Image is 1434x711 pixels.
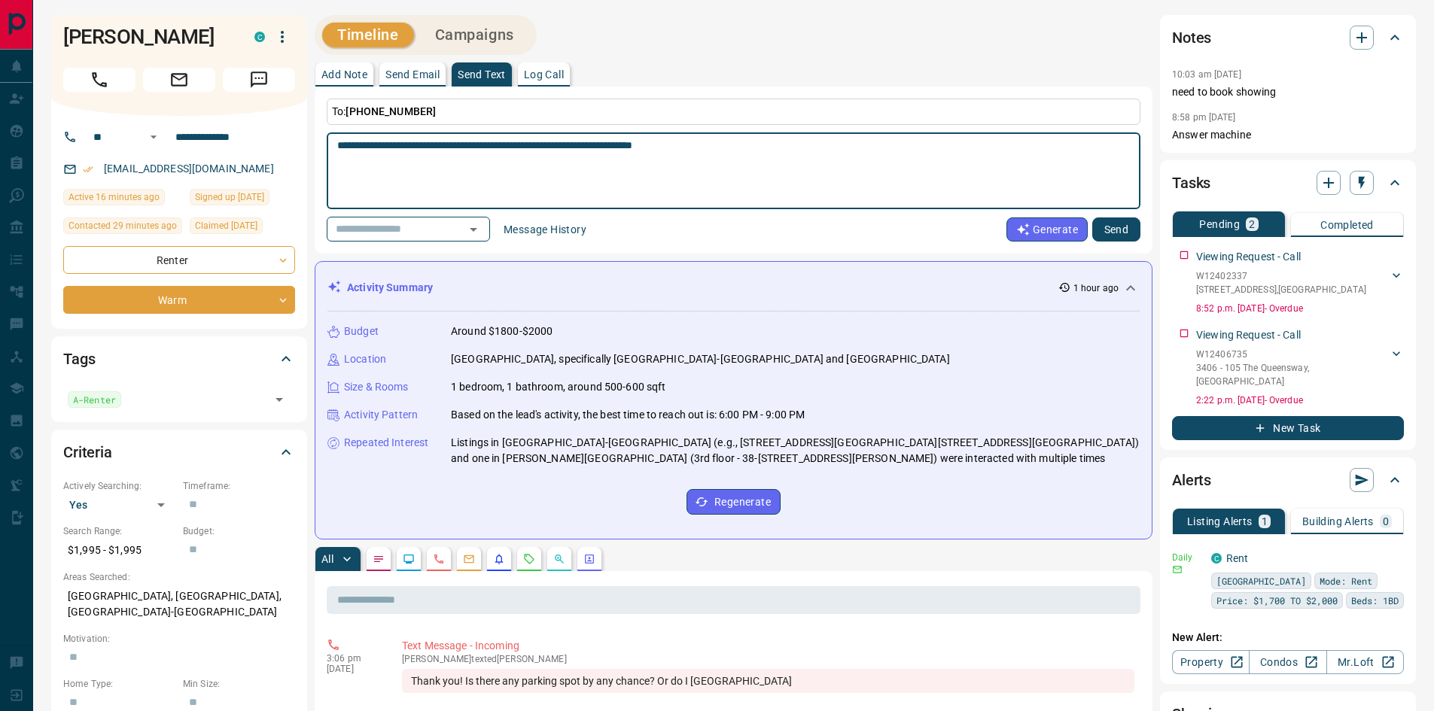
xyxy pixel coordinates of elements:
p: 8:58 pm [DATE] [1172,112,1236,123]
p: [PERSON_NAME] texted [PERSON_NAME] [402,654,1134,664]
span: Active 16 minutes ago [69,190,160,205]
p: Text Message - Incoming [402,638,1134,654]
p: 1 bedroom, 1 bathroom, around 500-600 sqft [451,379,666,395]
p: Send Text [458,69,506,80]
button: Message History [495,217,595,242]
p: Answer machine [1172,127,1404,143]
a: Property [1172,650,1250,674]
p: 10:03 am [DATE] [1172,69,1241,80]
p: Completed [1320,220,1374,230]
p: Actively Searching: [63,479,175,493]
p: Viewing Request - Call [1196,249,1301,265]
p: 0 [1383,516,1389,527]
span: Message [223,68,295,92]
p: Motivation: [63,632,295,646]
p: Location [344,351,386,367]
p: 2 [1249,219,1255,229]
p: Based on the lead's activity, the best time to reach out is: 6:00 PM - 9:00 PM [451,407,805,423]
span: Claimed [DATE] [195,218,257,233]
span: Call [63,68,135,92]
span: [PHONE_NUMBER] [346,105,436,117]
button: Timeline [322,23,414,47]
div: Renter [63,246,295,274]
button: Generate [1006,217,1088,242]
span: A-Renter [73,392,116,407]
svg: Emails [463,553,475,565]
p: Pending [1199,219,1240,229]
p: Log Call [524,69,564,80]
p: Budget: [183,524,295,538]
button: Open [145,128,163,146]
svg: Email [1172,564,1183,575]
svg: Opportunities [553,553,565,565]
p: 1 hour ago [1073,281,1119,295]
button: Open [463,219,484,240]
p: [GEOGRAPHIC_DATA], [GEOGRAPHIC_DATA], [GEOGRAPHIC_DATA]-[GEOGRAPHIC_DATA] [63,584,295,624]
div: Sun Sep 14 2025 [190,217,295,239]
span: Contacted 29 minutes ago [69,218,177,233]
p: Home Type: [63,677,175,691]
span: [GEOGRAPHIC_DATA] [1216,573,1306,588]
div: Mon Sep 08 2025 [190,189,295,210]
h2: Tasks [1172,171,1210,195]
a: Mr.Loft [1326,650,1404,674]
p: Areas Searched: [63,570,295,584]
p: Activity Pattern [344,407,418,423]
svg: Email Verified [83,164,93,175]
span: Beds: 1BD [1351,593,1399,608]
a: Condos [1249,650,1326,674]
p: To: [327,99,1140,125]
span: Mode: Rent [1320,573,1372,588]
p: 1 [1262,516,1268,527]
p: Around $1800-$2000 [451,324,553,339]
div: Tue Sep 16 2025 [63,189,182,210]
svg: Lead Browsing Activity [403,553,415,565]
h2: Tags [63,347,95,371]
div: Yes [63,493,175,517]
button: Open [269,389,290,410]
div: Warm [63,286,295,314]
svg: Notes [373,553,385,565]
p: Send Email [385,69,440,80]
p: W12402337 [1196,269,1366,283]
p: W12406735 [1196,348,1389,361]
p: Viewing Request - Call [1196,327,1301,343]
button: Send [1092,217,1140,242]
div: W124067353406 - 105 The Queensway,[GEOGRAPHIC_DATA] [1196,345,1404,391]
button: Campaigns [420,23,529,47]
p: [DATE] [327,664,379,674]
p: Listings in [GEOGRAPHIC_DATA]-[GEOGRAPHIC_DATA] (e.g., [STREET_ADDRESS][GEOGRAPHIC_DATA][STREET_A... [451,435,1140,466]
div: Criteria [63,434,295,470]
p: Listing Alerts [1187,516,1253,527]
div: Activity Summary1 hour ago [327,274,1140,302]
p: New Alert: [1172,630,1404,646]
p: Daily [1172,551,1202,564]
p: Building Alerts [1302,516,1374,527]
div: Tags [63,341,295,377]
p: 3406 - 105 The Queensway , [GEOGRAPHIC_DATA] [1196,361,1389,388]
p: Add Note [321,69,367,80]
p: 2:22 p.m. [DATE] - Overdue [1196,393,1404,407]
div: Notes [1172,20,1404,56]
p: Repeated Interest [344,435,428,451]
a: Rent [1226,552,1249,564]
button: New Task [1172,416,1404,440]
div: Thank you! Is there any parking spot by any chance? Or do I [GEOGRAPHIC_DATA] [402,669,1134,693]
p: [GEOGRAPHIC_DATA], specifically [GEOGRAPHIC_DATA]-[GEOGRAPHIC_DATA] and [GEOGRAPHIC_DATA] [451,351,950,367]
div: W12402337[STREET_ADDRESS],[GEOGRAPHIC_DATA] [1196,266,1404,299]
p: Budget [344,324,379,339]
h1: [PERSON_NAME] [63,25,232,49]
p: Min Size: [183,677,295,691]
div: condos.ca [1211,553,1222,564]
p: Activity Summary [347,280,433,296]
svg: Agent Actions [583,553,595,565]
svg: Calls [433,553,445,565]
p: 3:06 pm [327,653,379,664]
div: condos.ca [254,32,265,42]
h2: Alerts [1172,468,1211,492]
p: need to book showing [1172,84,1404,100]
a: [EMAIL_ADDRESS][DOMAIN_NAME] [104,163,274,175]
p: 8:52 p.m. [DATE] - Overdue [1196,302,1404,315]
div: Alerts [1172,462,1404,498]
p: All [321,554,333,564]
